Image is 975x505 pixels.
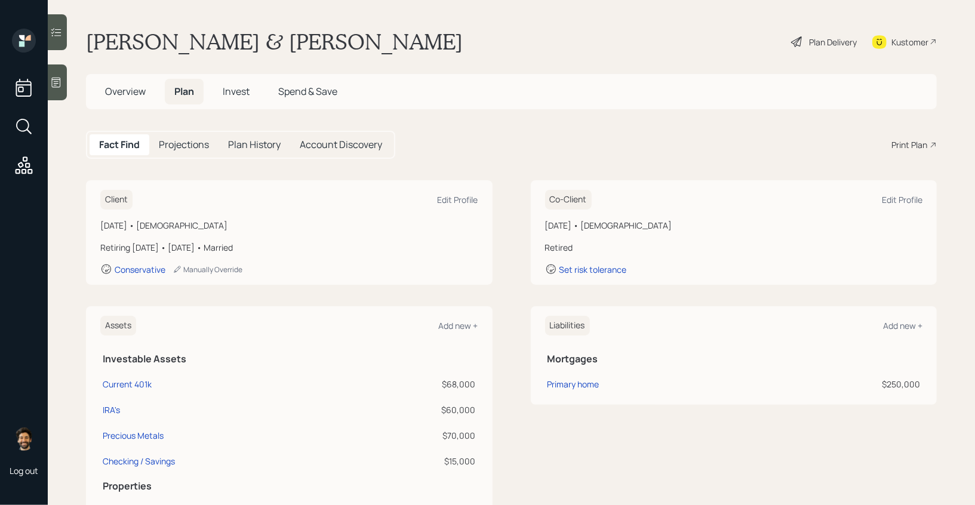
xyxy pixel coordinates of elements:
[103,404,120,416] div: IRA's
[10,465,38,476] div: Log out
[548,353,921,365] h5: Mortgages
[103,429,164,442] div: Precious Metals
[12,427,36,451] img: eric-schwartz-headshot.png
[100,190,133,210] h6: Client
[891,36,928,48] div: Kustomer
[278,85,337,98] span: Spend & Save
[103,481,476,492] h5: Properties
[223,85,250,98] span: Invest
[559,264,627,275] div: Set risk tolerance
[891,138,927,151] div: Print Plan
[103,378,152,390] div: Current 401k
[548,378,599,390] div: Primary home
[100,316,136,335] h6: Assets
[346,429,476,442] div: $70,000
[545,241,923,254] div: Retired
[346,378,476,390] div: $68,000
[103,455,175,467] div: Checking / Savings
[173,264,242,275] div: Manually Override
[100,219,478,232] div: [DATE] • [DEMOGRAPHIC_DATA]
[103,353,476,365] h5: Investable Assets
[100,241,478,254] div: Retiring [DATE] • [DATE] • Married
[115,264,165,275] div: Conservative
[545,219,923,232] div: [DATE] • [DEMOGRAPHIC_DATA]
[105,85,146,98] span: Overview
[86,29,463,55] h1: [PERSON_NAME] & [PERSON_NAME]
[438,194,478,205] div: Edit Profile
[809,36,857,48] div: Plan Delivery
[228,139,281,150] h5: Plan History
[762,378,920,390] div: $250,000
[346,404,476,416] div: $60,000
[99,139,140,150] h5: Fact Find
[882,194,922,205] div: Edit Profile
[346,455,476,467] div: $15,000
[545,190,592,210] h6: Co-Client
[439,320,478,331] div: Add new +
[300,139,382,150] h5: Account Discovery
[545,316,590,335] h6: Liabilities
[174,85,194,98] span: Plan
[159,139,209,150] h5: Projections
[883,320,922,331] div: Add new +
